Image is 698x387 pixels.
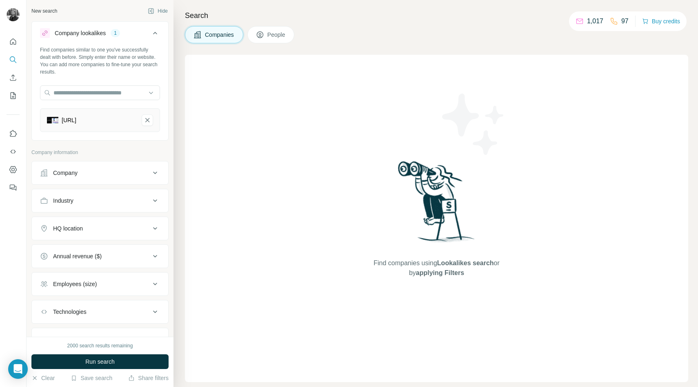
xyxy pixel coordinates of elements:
img: Avatar [7,8,20,21]
button: Save search [71,374,112,382]
button: Annual revenue ($) [32,246,168,266]
img: Surfe Illustration - Stars [437,87,510,161]
button: Use Surfe API [7,144,20,159]
button: Buy credits [642,16,680,27]
div: [URL] [62,116,76,124]
button: Industry [32,191,168,210]
button: Use Surfe on LinkedIn [7,126,20,141]
div: Open Intercom Messenger [8,359,28,379]
div: Industry [53,197,73,205]
p: Company information [31,149,169,156]
button: Quick start [7,34,20,49]
img: Surfe Illustration - Woman searching with binoculars [394,159,479,250]
div: Employees (size) [53,280,97,288]
button: Feedback [7,180,20,195]
img: poolday.ai-logo [47,117,58,123]
p: 97 [621,16,629,26]
div: Annual revenue ($) [53,252,102,260]
button: poolday.ai-remove-button [142,114,153,126]
div: HQ location [53,224,83,233]
div: Keywords [53,336,78,344]
div: Find companies similar to one you've successfully dealt with before. Simply enter their name or w... [40,46,160,76]
button: My lists [7,88,20,103]
button: Share filters [128,374,169,382]
div: Company [53,169,78,177]
span: Lookalikes search [437,259,494,266]
span: applying Filters [416,269,464,276]
span: Companies [205,31,235,39]
button: Employees (size) [32,274,168,294]
button: Dashboard [7,162,20,177]
div: Technologies [53,308,87,316]
span: Find companies using or by [371,258,502,278]
button: Company [32,163,168,183]
p: 1,017 [587,16,603,26]
span: People [267,31,286,39]
div: New search [31,7,57,15]
div: 2000 search results remaining [67,342,133,349]
button: Hide [142,5,173,17]
button: HQ location [32,219,168,238]
h4: Search [185,10,688,21]
div: 1 [111,29,120,37]
div: Company lookalikes [55,29,106,37]
button: Keywords [32,330,168,349]
button: Enrich CSV [7,70,20,85]
button: Clear [31,374,55,382]
span: Run search [85,358,115,366]
button: Search [7,52,20,67]
button: Company lookalikes1 [32,23,168,46]
button: Technologies [32,302,168,322]
button: Run search [31,354,169,369]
